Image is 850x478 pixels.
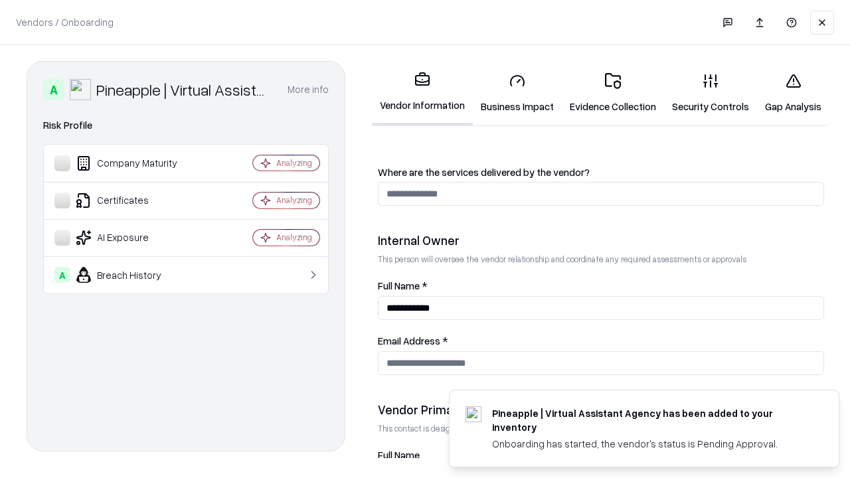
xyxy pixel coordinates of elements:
label: Full Name [378,450,824,460]
label: Full Name * [378,281,824,291]
a: Gap Analysis [757,62,829,124]
div: A [43,79,64,100]
div: Certificates [54,193,213,208]
button: More info [288,78,329,102]
label: Email Address * [378,336,824,346]
div: Internal Owner [378,232,824,248]
label: Where are the services delivered by the vendor? [378,167,824,177]
div: Onboarding has started, the vendor's status is Pending Approval. [492,437,807,451]
a: Vendor Information [372,61,473,125]
div: Pineapple | Virtual Assistant Agency has been added to your inventory [492,406,807,434]
div: AI Exposure [54,230,213,246]
div: Company Maturity [54,155,213,171]
div: Vendor Primary Contact [378,402,824,418]
div: Analyzing [276,232,312,243]
p: This person will oversee the vendor relationship and coordinate any required assessments or appro... [378,254,824,265]
div: Pineapple | Virtual Assistant Agency [96,79,272,100]
img: trypineapple.com [466,406,481,422]
p: This contact is designated to receive the assessment request from Shift [378,423,824,434]
div: Breach History [54,267,213,283]
div: Risk Profile [43,118,329,133]
div: Analyzing [276,157,312,169]
a: Evidence Collection [562,62,664,124]
img: Pineapple | Virtual Assistant Agency [70,79,91,100]
div: A [54,267,70,283]
a: Business Impact [473,62,562,124]
div: Analyzing [276,195,312,206]
p: Vendors / Onboarding [16,15,114,29]
a: Security Controls [664,62,757,124]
